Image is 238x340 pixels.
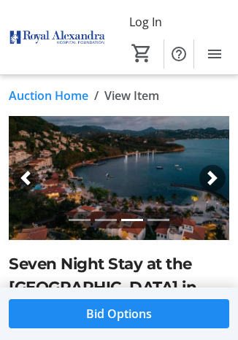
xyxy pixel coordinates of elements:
button: Help [164,39,193,69]
span: View Item [104,87,159,104]
img: Royal Alexandra Hospital Foundation's Logo [9,10,106,65]
span: Log In [129,13,162,31]
img: Image [9,116,229,240]
button: Cart [128,40,155,66]
button: Menu [200,39,229,69]
button: Bid Options [9,299,229,328]
a: Auction Home [9,87,88,104]
button: Log In [118,10,174,34]
span: Bid Options [86,305,152,322]
span: / [94,87,99,104]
